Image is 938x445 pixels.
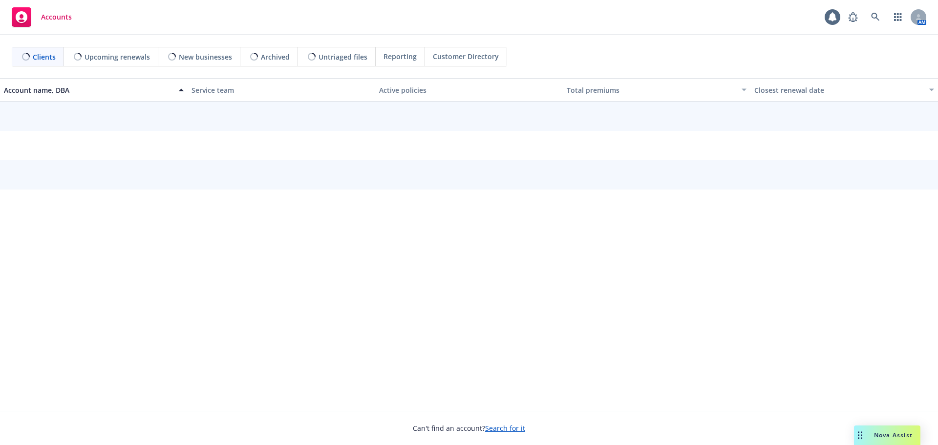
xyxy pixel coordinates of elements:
a: Search for it [485,424,525,433]
div: Closest renewal date [754,85,923,95]
a: Report a Bug [843,7,863,27]
a: Switch app [888,7,908,27]
div: Drag to move [854,425,866,445]
span: Upcoming renewals [85,52,150,62]
span: Reporting [384,51,417,62]
button: Total premiums [563,78,750,102]
span: New businesses [179,52,232,62]
span: Clients [33,52,56,62]
span: Can't find an account? [413,423,525,433]
a: Accounts [8,3,76,31]
span: Nova Assist [874,431,913,439]
button: Active policies [375,78,563,102]
div: Account name, DBA [4,85,173,95]
button: Closest renewal date [750,78,938,102]
span: Customer Directory [433,51,499,62]
div: Active policies [379,85,559,95]
button: Nova Assist [854,425,920,445]
div: Service team [192,85,371,95]
div: Total premiums [567,85,736,95]
span: Untriaged files [319,52,367,62]
span: Accounts [41,13,72,21]
button: Service team [188,78,375,102]
a: Search [866,7,885,27]
span: Archived [261,52,290,62]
